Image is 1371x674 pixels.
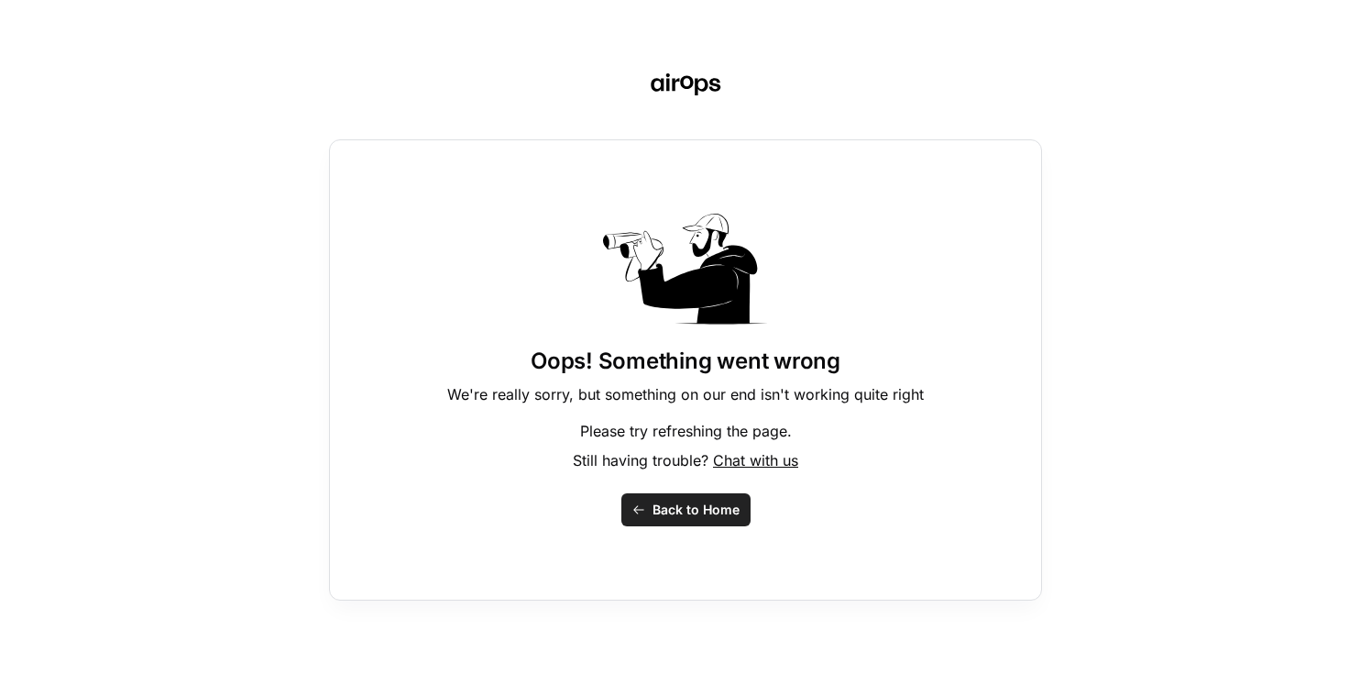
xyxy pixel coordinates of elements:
[653,501,740,519] span: Back to Home
[531,347,840,376] h1: Oops! Something went wrong
[621,493,751,526] button: Back to Home
[713,451,798,470] span: Chat with us
[580,420,792,442] p: Please try refreshing the page.
[573,449,798,471] p: Still having trouble?
[447,383,924,405] p: We're really sorry, but something on our end isn't working quite right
